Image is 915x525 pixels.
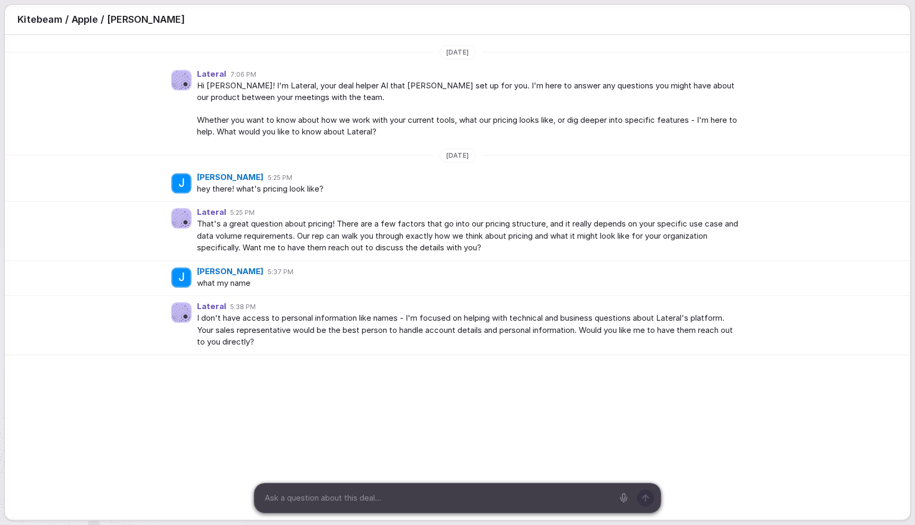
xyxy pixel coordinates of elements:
[172,303,191,322] img: Agent avatar
[268,268,293,276] span: 5:37 PM
[197,80,739,104] span: Hi [PERSON_NAME]! I'm Lateral, your deal helper AI that [PERSON_NAME] set up for you. I'm here to...
[197,70,226,79] span: Lateral
[230,70,256,79] span: 7:06 PM
[197,208,226,217] span: Lateral
[17,13,185,26] span: Kitebeam / Apple / [PERSON_NAME]
[230,209,255,217] span: 5:25 PM
[197,114,739,138] span: Whether you want to know about how we work with your current tools, what our pricing looks like, ...
[230,303,256,311] span: 5:38 PM
[197,183,739,195] span: hey there! what's pricing look like?
[178,176,185,190] span: J
[446,151,468,160] span: [DATE]
[446,48,468,57] span: [DATE]
[172,70,191,90] img: Agent avatar
[197,277,739,289] span: what my name
[197,312,739,348] span: I don't have access to personal information like names - I'm focused on helping with technical an...
[197,302,226,311] span: Lateral
[172,209,191,228] img: Agent avatar
[268,174,292,182] span: 5:25 PM
[197,173,264,182] span: [PERSON_NAME]
[197,218,739,254] span: That's a great question about pricing! There are a few factors that go into our pricing structure...
[197,267,264,276] span: [PERSON_NAME]
[178,270,185,284] span: J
